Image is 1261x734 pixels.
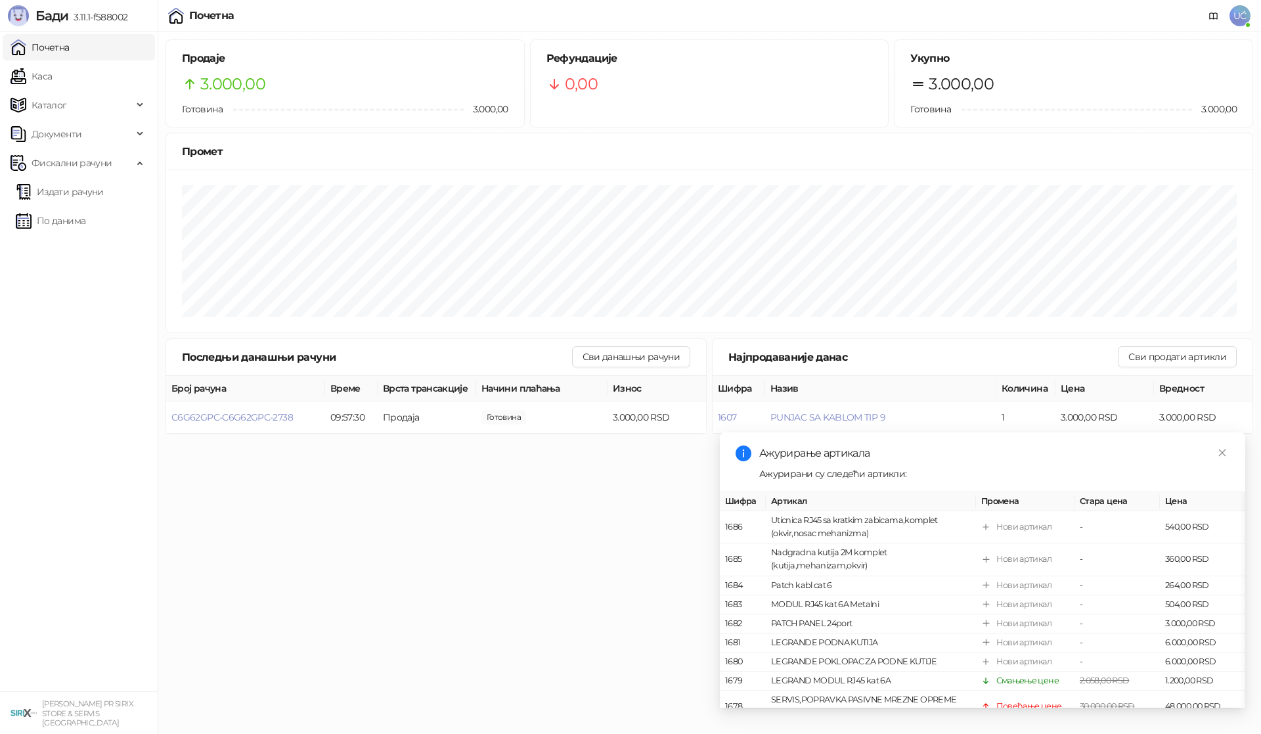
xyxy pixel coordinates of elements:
[766,576,976,595] td: Patch kabl cat 6
[1080,701,1135,711] span: 30.000,00 RSD
[476,376,608,401] th: Начини плаћања
[1074,492,1160,511] th: Стара цена
[736,446,751,461] span: info-circle
[1154,401,1252,434] td: 3.000,00 RSD
[996,636,1051,649] div: Нови артикал
[720,595,766,614] td: 1683
[766,691,976,723] td: SERVIS,POPRAVKA PASIVNE MREZNE OPREME KATEGORIJE 6A
[1160,492,1245,511] th: Цена
[546,51,873,66] h5: Рефундације
[8,5,29,26] img: Logo
[1074,576,1160,595] td: -
[1074,614,1160,633] td: -
[189,11,234,21] div: Почетна
[996,376,1055,401] th: Количина
[996,674,1059,687] div: Смањење цене
[720,653,766,672] td: 1680
[1080,676,1129,685] span: 2.058,00 RSD
[1218,448,1227,457] span: close
[766,543,976,576] td: Nadgradna kutija 2M komplet (kutija,mehanizam,okvir)
[182,143,1237,160] div: Промет
[32,92,67,118] span: Каталог
[200,72,265,97] span: 3.000,00
[1203,5,1224,26] a: Документација
[996,553,1051,566] div: Нови артикал
[766,633,976,653] td: LEGRANDE PODNA KUTIJA
[996,617,1051,630] div: Нови артикал
[759,467,1229,481] div: Ажурирани су следећи артикли:
[766,595,976,614] td: MODUL RJ45 kat 6A Metalni
[325,401,378,434] td: 09:57:30
[171,411,293,423] button: C6G62GPC-C6G62GPC-2738
[720,492,766,511] th: Шифра
[481,410,526,424] span: 3.000,00
[1192,102,1237,116] span: 3.000,00
[720,614,766,633] td: 1682
[1160,576,1245,595] td: 264,00 RSD
[378,376,476,401] th: Врста трансакције
[11,700,37,726] img: 64x64-companyLogo-cb9a1907-c9b0-4601-bb5e-5084e694c383.png
[1074,511,1160,543] td: -
[1160,633,1245,653] td: 6.000,00 RSD
[996,598,1051,611] div: Нови артикал
[910,103,951,115] span: Готовина
[766,492,976,511] th: Артикал
[1229,5,1250,26] span: UĆ
[718,411,736,423] button: 1607
[996,520,1051,534] div: Нови артикал
[766,614,976,633] td: PATCH PANEL 24port
[766,653,976,672] td: LEGRANDE POKLOPAC ZA PODNE KUTIJE
[720,576,766,595] td: 1684
[720,543,766,576] td: 1685
[1160,653,1245,672] td: 6.000,00 RSD
[572,346,690,367] button: Сви данашњи рачуни
[608,376,706,401] th: Износ
[1160,614,1245,633] td: 3.000,00 RSD
[32,121,81,147] span: Документи
[770,411,885,423] button: PUNJAC SA KABLOM TIP 9
[765,376,996,401] th: Назив
[1160,672,1245,691] td: 1.200,00 RSD
[720,633,766,653] td: 1681
[1055,376,1154,401] th: Цена
[32,150,112,176] span: Фискални рачуни
[16,208,85,234] a: По данима
[182,103,223,115] span: Готовина
[766,511,976,543] td: Uticnica RJ45 sa kratkim zabicama,komplet (okvir,nosac mehanizma)
[1055,401,1154,434] td: 3.000,00 RSD
[996,655,1051,668] div: Нови артикал
[720,672,766,691] td: 1679
[16,179,104,205] a: Издати рачуни
[1074,595,1160,614] td: -
[68,11,127,23] span: 3.11.1-f588002
[720,691,766,723] td: 1678
[325,376,378,401] th: Време
[996,700,1062,713] div: Повећање цене
[1160,511,1245,543] td: 540,00 RSD
[378,401,476,434] td: Продаја
[1160,595,1245,614] td: 504,00 RSD
[1074,633,1160,653] td: -
[1074,543,1160,576] td: -
[996,401,1055,434] td: 1
[42,699,133,727] small: [PERSON_NAME] PR SIRIX STORE & SERVIS [GEOGRAPHIC_DATA]
[910,51,1237,66] h5: Укупно
[728,349,1118,365] div: Најпродаваније данас
[976,492,1074,511] th: Промена
[608,401,706,434] td: 3.000,00 RSD
[713,376,765,401] th: Шифра
[1118,346,1237,367] button: Сви продати артикли
[464,102,508,116] span: 3.000,00
[1160,691,1245,723] td: 48.000,00 RSD
[1215,446,1229,460] a: Close
[1160,543,1245,576] td: 360,00 RSD
[35,8,68,24] span: Бади
[1074,653,1160,672] td: -
[166,376,325,401] th: Број рачуна
[996,578,1051,591] div: Нови артикал
[182,51,508,66] h5: Продаје
[766,672,976,691] td: LEGRAND MODUL RJ45 kat 6A
[11,34,70,60] a: Почетна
